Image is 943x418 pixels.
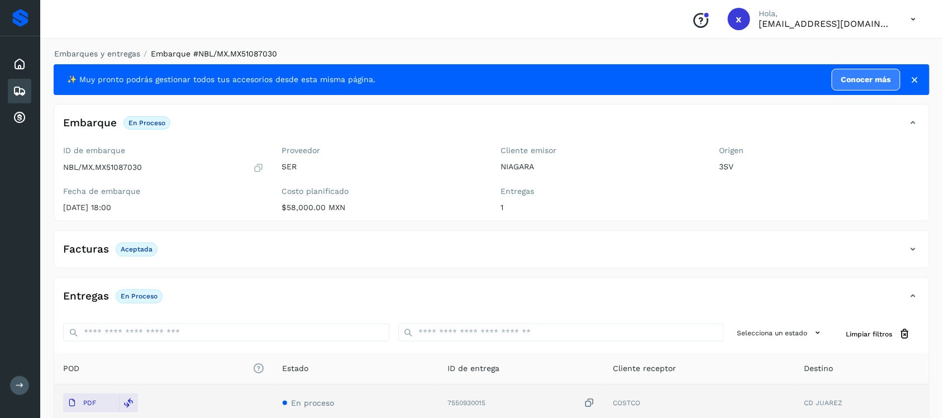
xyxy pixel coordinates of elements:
[759,9,893,18] p: Hola,
[54,287,929,315] div: EntregasEn proceso
[54,49,140,58] a: Embarques y entregas
[8,79,31,103] div: Embarques
[119,393,138,412] div: Reemplazar POD
[282,146,483,155] label: Proveedor
[804,363,834,374] span: Destino
[151,49,277,58] span: Embarque #NBL/MX.MX51087030
[63,146,264,155] label: ID de embarque
[63,163,142,172] p: NBL/MX.MX51087030
[63,187,264,196] label: Fecha de embarque
[63,290,109,303] h4: Entregas
[121,245,153,253] p: Aceptada
[282,203,483,212] p: $58,000.00 MXN
[54,240,929,268] div: FacturasAceptada
[447,397,595,409] div: 7550930015
[54,113,929,141] div: EmbarqueEn proceso
[447,363,499,374] span: ID de entrega
[720,162,921,172] p: 3SV
[283,363,309,374] span: Estado
[292,398,335,407] span: En proceso
[63,243,109,256] h4: Facturas
[501,203,702,212] p: 1
[282,162,483,172] p: SER
[67,74,375,85] span: ✨ Muy pronto podrás gestionar todos tus accesorios desde esta misma página.
[54,48,930,60] nav: breadcrumb
[63,393,119,412] button: PDF
[501,162,702,172] p: NIAGARA
[733,324,828,342] button: Selecciona un estado
[832,69,901,91] a: Conocer más
[8,52,31,77] div: Inicio
[759,18,893,29] p: xmgm@transportesser.com.mx
[8,106,31,130] div: Cuentas por cobrar
[63,363,265,374] span: POD
[83,399,96,407] p: PDF
[501,146,702,155] label: Cliente emisor
[63,203,264,212] p: [DATE] 18:00
[501,187,702,196] label: Entregas
[63,117,117,130] h4: Embarque
[720,146,921,155] label: Origen
[282,187,483,196] label: Costo planificado
[613,363,676,374] span: Cliente receptor
[846,329,893,339] span: Limpiar filtros
[121,292,158,300] p: En proceso
[128,119,165,127] p: En proceso
[837,324,920,344] button: Limpiar filtros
